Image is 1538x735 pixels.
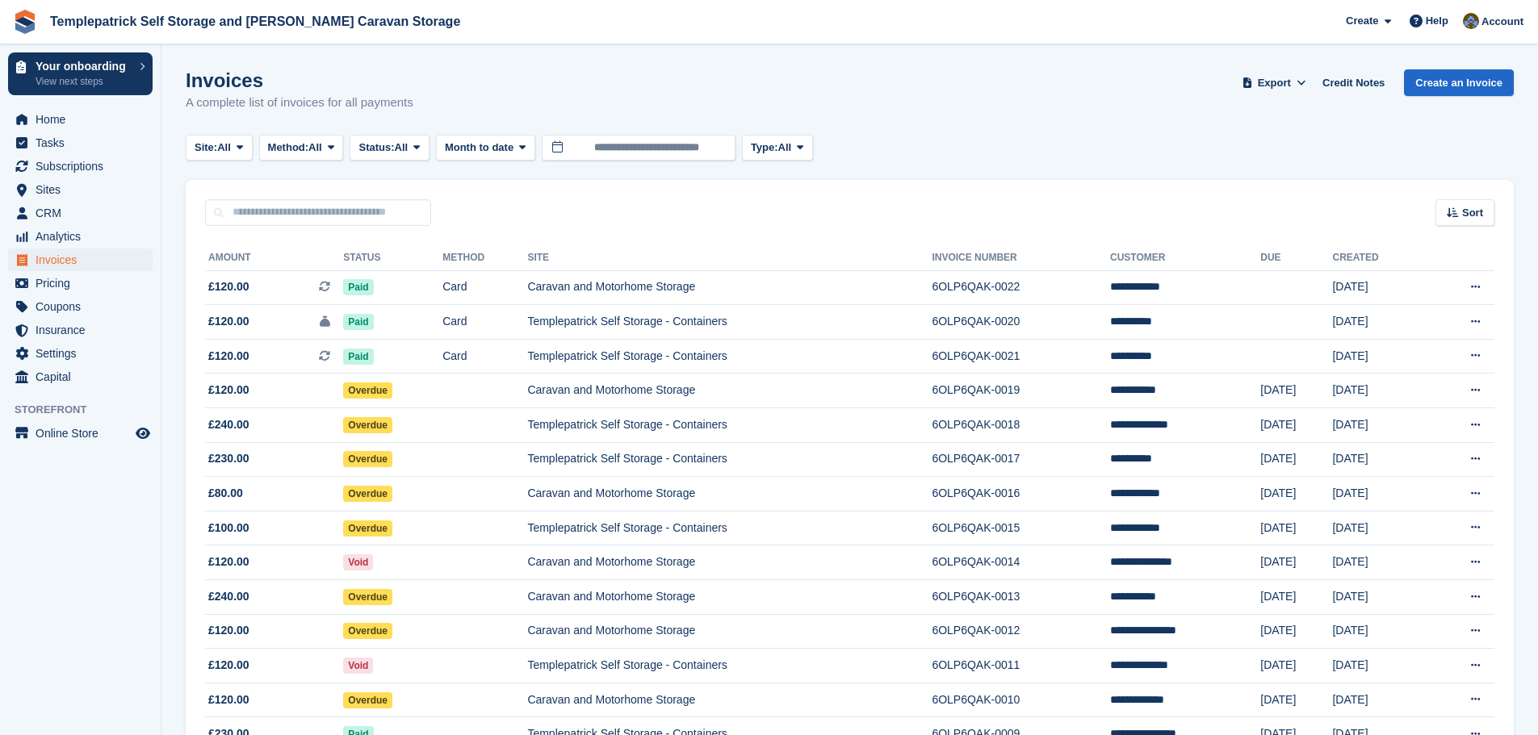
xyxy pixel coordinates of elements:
td: 6OLP6QAK-0019 [932,374,1110,408]
span: Overdue [343,382,392,399]
a: menu [8,132,153,154]
a: Create an Invoice [1404,69,1514,96]
td: Card [442,305,527,340]
td: Caravan and Motorhome Storage [527,270,932,305]
td: [DATE] [1260,442,1332,477]
span: £120.00 [208,313,249,330]
a: Credit Notes [1316,69,1391,96]
a: menu [8,365,153,388]
td: Caravan and Motorhome Storage [527,614,932,649]
span: Help [1426,13,1448,29]
td: 6OLP6QAK-0018 [932,408,1110,443]
td: 6OLP6QAK-0010 [932,683,1110,717]
span: £100.00 [208,520,249,537]
button: Export [1238,69,1310,96]
td: Templepatrick Self Storage - Containers [527,305,932,340]
a: menu [8,225,153,248]
td: 6OLP6QAK-0013 [932,580,1110,615]
span: £240.00 [208,588,249,605]
button: Type: All [742,135,813,161]
td: [DATE] [1332,442,1426,477]
td: [DATE] [1332,580,1426,615]
span: Site: [195,140,217,156]
button: Month to date [436,135,535,161]
a: menu [8,178,153,201]
span: Overdue [343,451,392,467]
td: Caravan and Motorhome Storage [527,477,932,512]
td: 6OLP6QAK-0022 [932,270,1110,305]
span: Overdue [343,486,392,502]
span: Overdue [343,417,392,433]
td: Caravan and Motorhome Storage [527,545,932,580]
td: [DATE] [1332,305,1426,340]
span: Status: [358,140,394,156]
span: Overdue [343,623,392,639]
td: [DATE] [1260,408,1332,443]
span: Storefront [15,402,161,418]
img: stora-icon-8386f47178a22dfd0bd8f6a31ec36ba5ce8667c1dd55bd0f319d3a0aa187defe.svg [13,10,37,34]
span: Overdue [343,520,392,537]
span: £120.00 [208,657,249,674]
a: menu [8,108,153,131]
span: Overdue [343,589,392,605]
td: 6OLP6QAK-0012 [932,614,1110,649]
img: Karen [1463,13,1479,29]
span: Online Store [36,422,132,445]
td: [DATE] [1260,374,1332,408]
span: £120.00 [208,553,249,570]
p: A complete list of invoices for all payments [186,94,413,112]
td: [DATE] [1332,339,1426,374]
td: Caravan and Motorhome Storage [527,683,932,717]
span: £230.00 [208,450,249,467]
span: Sort [1462,205,1483,221]
td: [DATE] [1260,649,1332,683]
p: Your onboarding [36,61,132,72]
span: All [308,140,322,156]
a: menu [8,248,153,271]
th: Site [527,245,932,271]
span: Home [36,108,132,131]
span: Pricing [36,272,132,294]
span: Create [1346,13,1378,29]
span: Account [1481,14,1523,30]
td: [DATE] [1332,545,1426,580]
th: Due [1260,245,1332,271]
span: All [217,140,231,156]
th: Created [1332,245,1426,271]
td: Templepatrick Self Storage - Containers [527,442,932,477]
span: Sites [36,178,132,201]
td: Caravan and Motorhome Storage [527,374,932,408]
td: 6OLP6QAK-0011 [932,649,1110,683]
th: Status [343,245,442,271]
span: CRM [36,202,132,224]
span: Tasks [36,132,132,154]
span: Invoices [36,248,132,271]
td: [DATE] [1260,545,1332,580]
span: Month to date [445,140,513,156]
td: 6OLP6QAK-0017 [932,442,1110,477]
td: [DATE] [1332,374,1426,408]
td: [DATE] [1332,649,1426,683]
td: [DATE] [1332,511,1426,545]
td: 6OLP6QAK-0021 [932,339,1110,374]
span: £80.00 [208,485,243,502]
span: All [395,140,409,156]
span: £120.00 [208,278,249,295]
td: Templepatrick Self Storage - Containers [527,339,932,374]
span: Subscriptions [36,155,132,177]
th: Amount [205,245,343,271]
span: Overdue [343,692,392,708]
th: Customer [1110,245,1260,271]
span: Settings [36,342,132,365]
a: menu [8,155,153,177]
td: Card [442,339,527,374]
span: Capital [36,365,132,388]
span: Void [343,554,373,570]
td: [DATE] [1260,683,1332,717]
button: Site: All [186,135,253,161]
span: Paid [343,279,373,295]
a: menu [8,272,153,294]
td: [DATE] [1332,614,1426,649]
button: Status: All [350,135,429,161]
span: Export [1258,75,1291,91]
